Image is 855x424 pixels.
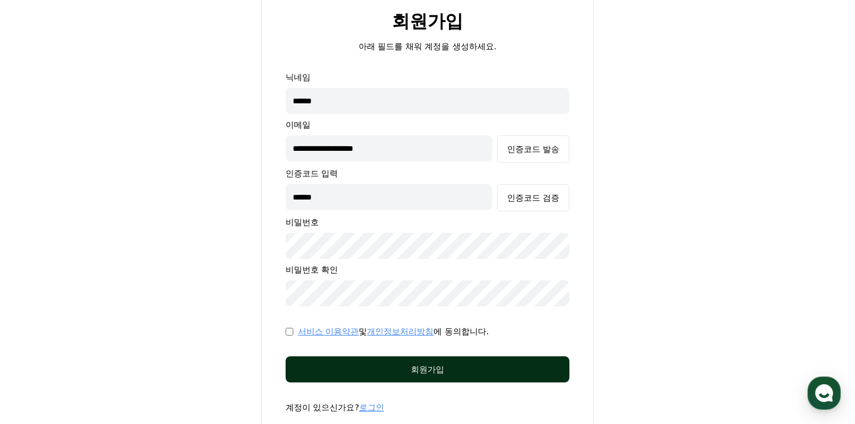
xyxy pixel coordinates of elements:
p: 이메일 [286,119,569,131]
p: 인증코드 입력 [286,167,569,179]
a: 대화 [78,325,153,355]
div: 인증코드 검증 [507,192,559,204]
a: 홈 [4,325,78,355]
span: 설정 [183,343,198,353]
button: 인증코드 검증 [497,184,569,211]
button: 회원가입 [286,356,569,382]
div: 회원가입 [309,363,546,375]
span: 홈 [37,343,45,353]
button: 인증코드 발송 [497,135,569,163]
span: 대화 [109,344,123,353]
p: 닉네임 [286,71,569,83]
p: 비밀번호 [286,216,569,228]
h2: 회원가입 [392,11,463,31]
a: 서비스 이용약관 [298,327,359,336]
div: 인증코드 발송 [507,143,559,155]
p: 계정이 있으신가요? [286,401,569,413]
a: 개인정보처리방침 [367,327,433,336]
p: 및 에 동의합니다. [298,325,489,337]
p: 비밀번호 확인 [286,264,569,276]
p: 아래 필드를 채워 계정을 생성하세요. [359,40,496,52]
a: 로그인 [359,403,384,412]
a: 설정 [153,325,228,355]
